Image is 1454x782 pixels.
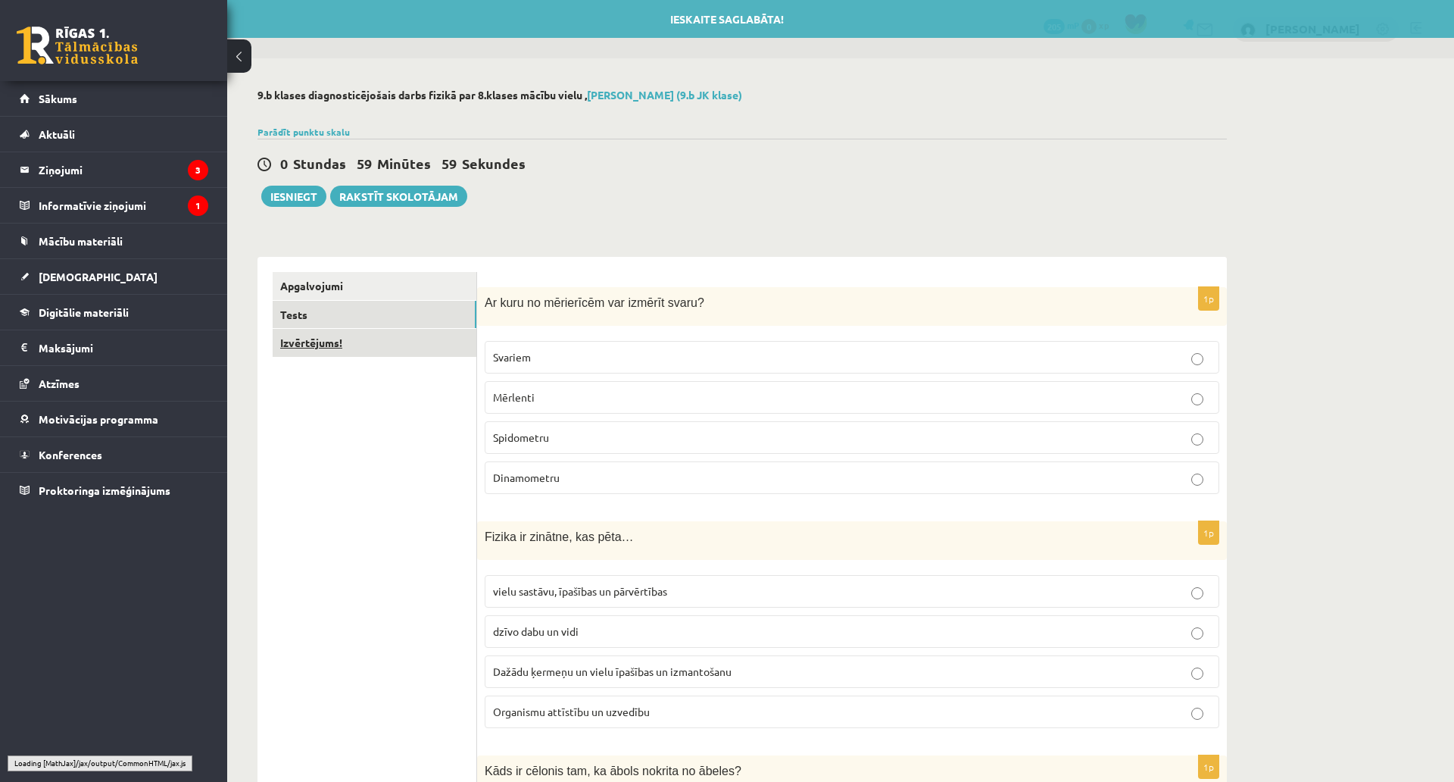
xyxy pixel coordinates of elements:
span: Dinamometru [493,471,560,484]
div: Loading [MathJax]/jax/output/CommonHTML/jax.js [8,755,192,771]
input: Dažādu ķermeņu un vielu īpašības un izmantošanu [1191,668,1203,680]
a: Ziņojumi3 [20,152,208,187]
span: [DEMOGRAPHIC_DATA] [39,270,158,283]
span: 59 [357,155,372,172]
i: 3 [188,160,208,180]
span: Mācību materiāli [39,234,123,248]
p: 1p [1198,755,1219,779]
a: Konferences [20,437,208,472]
a: Digitālie materiāli [20,295,208,330]
span: Sākums [39,92,77,105]
p: 1p [1198,286,1219,311]
a: Rakstīt skolotājam [330,186,467,207]
span: Spidometru [493,430,549,444]
span: Minūtes [377,155,431,172]
a: [PERSON_NAME] (9.b JK klase) [587,88,742,102]
span: Konferences [39,448,102,461]
a: Atzīmes [20,366,208,401]
input: Dinamometru [1191,474,1203,486]
legend: Maksājumi [39,330,208,365]
span: Kāds ir cēlonis tam, ka ābols nokrita no ābeles? [485,765,741,777]
a: Tests [273,301,476,329]
span: Proktoringa izmēģinājums [39,483,170,497]
a: Mācību materiāli [20,224,208,258]
a: Aktuāli [20,117,208,152]
a: [DEMOGRAPHIC_DATA] [20,259,208,294]
span: Digitālie materiāli [39,305,129,319]
span: dzīvo dabu un vidi [493,624,579,638]
legend: Informatīvie ziņojumi [39,188,208,223]
input: Organismu attīstību un uzvedību [1191,708,1203,720]
h2: 9.b klases diagnosticējošais darbs fizikā par 8.klases mācību vielu , [257,89,1227,102]
i: 1 [188,195,208,216]
a: Rīgas 1. Tālmācības vidusskola [17,27,138,64]
span: Atzīmes [39,377,80,390]
input: Mērlenti [1191,393,1203,405]
a: Izvērtējums! [273,329,476,357]
span: Aktuāli [39,127,75,141]
a: Parādīt punktu skalu [257,126,350,138]
span: Mērlenti [493,390,535,404]
input: Spidometru [1191,433,1203,446]
a: Maksājumi [20,330,208,365]
a: Proktoringa izmēģinājums [20,473,208,508]
span: 59 [442,155,457,172]
input: Svariem [1191,353,1203,365]
span: Svariem [493,350,531,364]
a: Informatīvie ziņojumi1 [20,188,208,223]
span: Fizika ir zinātne, kas pēta… [485,530,634,543]
legend: Ziņojumi [39,152,208,187]
a: Motivācijas programma [20,402,208,436]
span: Motivācijas programma [39,412,158,426]
a: Apgalvojumi [273,272,476,300]
span: Ar kuru no mērierīcēm var izmērīt svaru? [485,296,704,309]
span: vielu sastāvu, īpašības un pārvērtības [493,584,667,598]
span: 0 [280,155,288,172]
a: Sākums [20,81,208,116]
p: 1p [1198,521,1219,545]
button: Iesniegt [261,186,326,207]
span: Stundas [293,155,346,172]
input: dzīvo dabu un vidi [1191,627,1203,640]
span: Dažādu ķermeņu un vielu īpašības un izmantošanu [493,665,732,678]
span: Sekundes [462,155,526,172]
input: vielu sastāvu, īpašības un pārvērtības [1191,587,1203,599]
span: Organismu attīstību un uzvedību [493,705,650,718]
